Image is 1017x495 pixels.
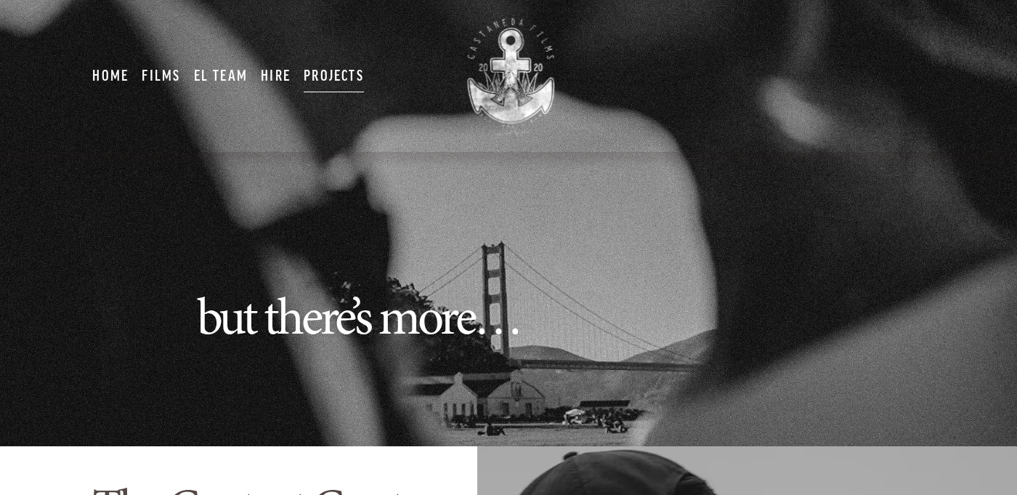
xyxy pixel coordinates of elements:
[92,58,129,93] a: Home
[142,58,180,93] a: Films
[194,58,248,93] a: EL TEAM
[197,288,821,347] h2: but there’s more…
[443,10,575,142] img: CASTANEDA FILMS
[304,58,364,93] a: Projects
[261,58,291,93] a: Hire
